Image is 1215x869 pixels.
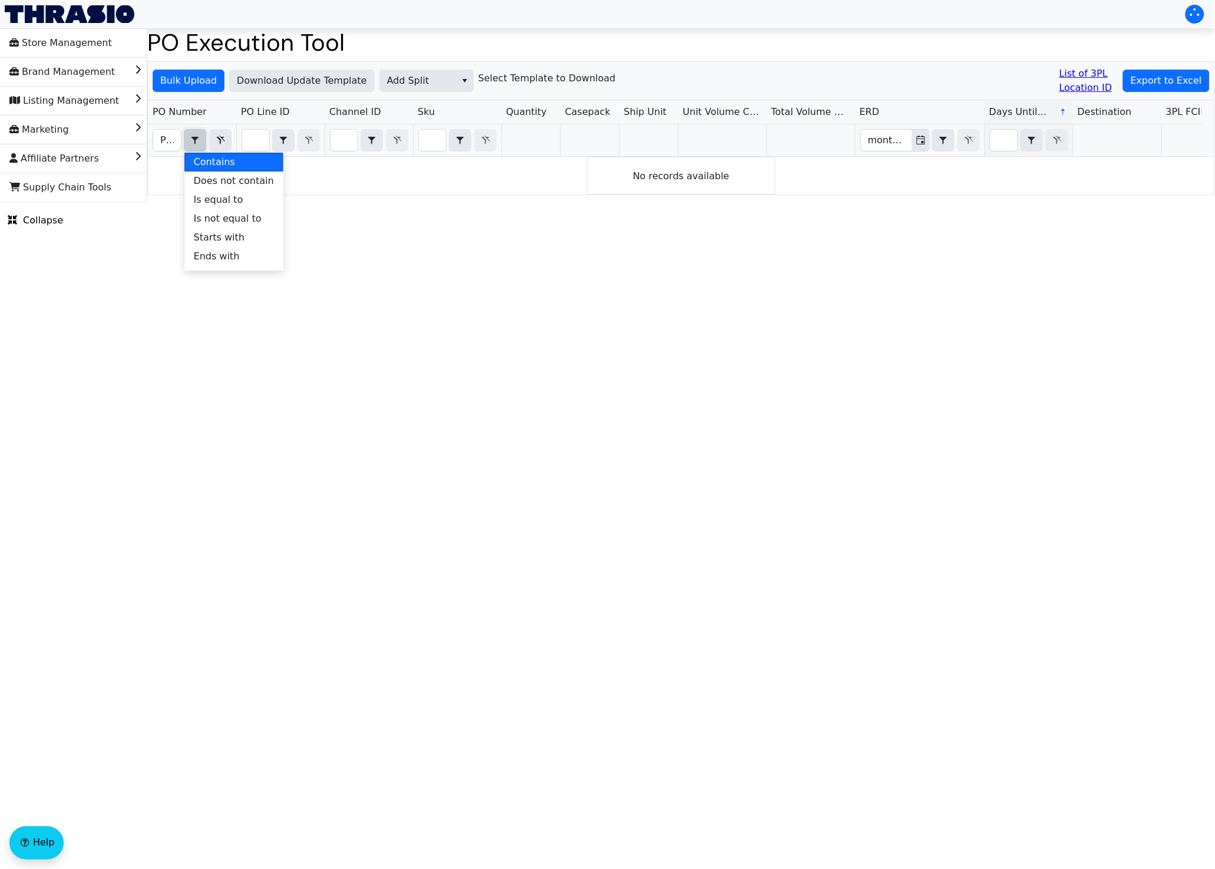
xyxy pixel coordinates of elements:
[418,105,435,119] span: Sku
[8,213,63,228] span: Collapse
[989,105,1050,119] span: Days Until ERD
[361,130,382,151] button: select
[229,70,375,92] button: Download Update Template
[991,130,1018,151] input: Filter
[147,28,1215,57] h1: PO Execution Tool
[194,231,245,245] span: Starts with
[184,130,206,151] button: select
[450,130,471,151] button: select
[1123,70,1210,92] button: Export to Excel
[587,157,775,195] div: No records available
[273,130,294,151] button: select
[9,34,112,52] span: Store Management
[413,124,501,157] th: Filter
[9,827,64,860] button: Help floatingactionbutton
[184,129,206,152] span: Choose Operator
[9,120,69,139] span: Marketing
[9,91,119,110] span: Listing Management
[861,130,912,151] input: Filter
[9,62,115,81] span: Brand Management
[194,155,235,169] span: Contains
[5,5,134,23] img: Thrasio Logo
[329,105,381,119] span: Channel ID
[331,130,358,151] input: Filter
[33,836,54,850] span: Help
[624,105,667,119] span: Ship Unit
[241,105,290,119] span: PO Line ID
[194,212,262,226] span: Is not equal to
[242,130,269,151] input: Filter
[194,174,274,188] span: Does not contain
[1078,105,1132,119] span: Destination
[209,129,232,152] button: Clear
[933,130,954,151] button: select
[153,130,181,151] input: Filter
[194,268,222,282] span: Is null
[1131,74,1202,88] span: Export to Excel
[932,129,955,152] span: Choose Operator
[194,193,243,207] span: Is equal to
[860,105,880,119] span: ERD
[9,149,99,168] span: Affiliate Partners
[1059,67,1118,95] a: List of 3PL Location ID
[1021,129,1043,152] span: Choose Operator
[683,105,762,119] span: Unit Volume CBM
[361,129,383,152] span: Choose Operator
[771,105,850,119] span: Total Volume CBM
[236,124,325,157] th: Filter
[1021,130,1042,151] button: select
[325,124,413,157] th: Filter
[194,249,240,264] span: Ends with
[237,74,367,88] span: Download Update Template
[449,129,471,152] span: Choose Operator
[272,129,295,152] span: Choose Operator
[9,178,111,197] span: Supply Chain Tools
[855,124,985,157] th: Filter
[565,105,610,119] span: Casepack
[419,130,446,151] input: Filter
[160,74,217,88] span: Bulk Upload
[456,70,473,91] button: select
[912,130,929,151] button: Toggle calendar
[153,105,207,119] span: PO Number
[985,124,1073,157] th: Filter
[506,105,547,119] span: Quantity
[153,70,224,92] button: Bulk Upload
[387,74,449,88] span: Add Split
[148,124,236,157] th: Filter
[478,73,616,84] h6: Select Template to Download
